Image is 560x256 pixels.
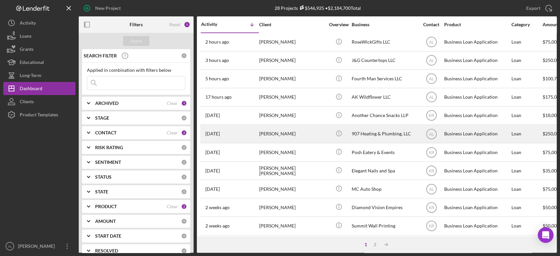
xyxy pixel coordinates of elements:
[352,162,417,179] div: Elegant Nails and Spa
[181,53,187,59] div: 0
[181,248,187,254] div: 0
[20,56,44,70] div: Educational
[259,199,325,216] div: [PERSON_NAME]
[95,204,117,209] b: PRODUCT
[428,168,434,173] text: KR
[511,52,542,69] div: Loan
[429,58,434,63] text: AL
[181,189,187,195] div: 0
[95,174,112,180] b: STATUS
[181,130,187,136] div: 2
[95,130,116,135] b: CONTACT
[205,39,229,45] time: 2025-09-22 19:36
[520,2,557,15] button: Export
[20,95,34,110] div: Clients
[259,22,325,27] div: Client
[259,217,325,234] div: [PERSON_NAME]
[259,236,325,253] div: [PERSON_NAME]
[275,5,361,11] div: 28 Projects • $2,184,700 Total
[511,199,542,216] div: Loan
[326,22,351,27] div: Overview
[511,70,542,88] div: Loan
[259,125,325,143] div: [PERSON_NAME]
[298,5,324,11] div: $546,925
[181,115,187,121] div: 0
[259,89,325,106] div: [PERSON_NAME]
[511,125,542,143] div: Loan
[181,218,187,224] div: 0
[95,219,116,224] b: AMOUNT
[205,94,232,100] time: 2025-09-22 04:04
[205,150,220,155] time: 2025-09-17 21:45
[352,70,417,88] div: Fourth Man Services LLC
[428,224,434,228] text: KR
[444,180,510,198] div: Business Loan Application
[95,2,121,15] div: New Project
[84,53,117,58] b: SEARCH FILTER
[511,217,542,234] div: Loan
[352,33,417,51] div: RoseWickGifts LLC
[87,68,185,73] div: Applied in combination with filters below
[167,204,178,209] div: Clear
[20,108,58,123] div: Product Templates
[511,162,542,179] div: Loan
[429,95,434,100] text: AL
[20,43,33,57] div: Grants
[444,199,510,216] div: Business Loan Application
[511,107,542,124] div: Loan
[181,159,187,165] div: 0
[181,174,187,180] div: 0
[511,33,542,51] div: Loan
[543,39,559,45] span: $75,000
[3,16,75,30] a: Activity
[444,107,510,124] div: Business Loan Application
[419,22,444,27] div: Contact
[95,189,108,194] b: STATE
[444,33,510,51] div: Business Loan Application
[543,168,559,173] span: $35,000
[201,22,230,27] div: Activity
[259,52,325,69] div: [PERSON_NAME]
[95,160,121,165] b: SENTIMENT
[20,30,31,44] div: Loans
[538,227,553,243] div: Open Intercom Messenger
[3,69,75,82] button: Long-Term
[259,107,325,124] div: [PERSON_NAME]
[259,33,325,51] div: [PERSON_NAME]
[352,22,417,27] div: Business
[3,95,75,108] a: Clients
[444,236,510,253] div: Credit Builder Loan
[259,144,325,161] div: [PERSON_NAME]
[20,82,42,97] div: Dashboard
[3,30,75,43] button: Loans
[444,70,510,88] div: Business Loan Application
[79,2,127,15] button: New Project
[130,22,143,27] b: Filters
[3,108,75,121] button: Product Templates
[205,131,220,136] time: 2025-09-17 21:56
[444,162,510,179] div: Business Loan Application
[181,204,187,209] div: 2
[444,52,510,69] div: Business Loan Application
[428,113,434,118] text: KR
[543,149,559,155] span: $75,000
[444,217,510,234] div: Business Loan Application
[543,186,559,192] span: $75,000
[352,217,417,234] div: Summit Wall Printing
[352,236,417,253] div: [PERSON_NAME]
[8,245,12,248] text: AL
[205,76,229,81] time: 2025-09-22 16:37
[20,69,41,84] div: Long-Term
[16,240,59,254] div: [PERSON_NAME]
[95,145,123,150] b: RISK RATING
[543,112,559,118] span: $18,000
[205,58,229,63] time: 2025-09-22 18:57
[352,52,417,69] div: J&G Countertops LLC
[361,242,370,247] div: 1
[352,199,417,216] div: Diamond Vision Empires
[444,125,510,143] div: Business Loan Application
[429,132,434,136] text: AL
[526,2,540,15] div: Export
